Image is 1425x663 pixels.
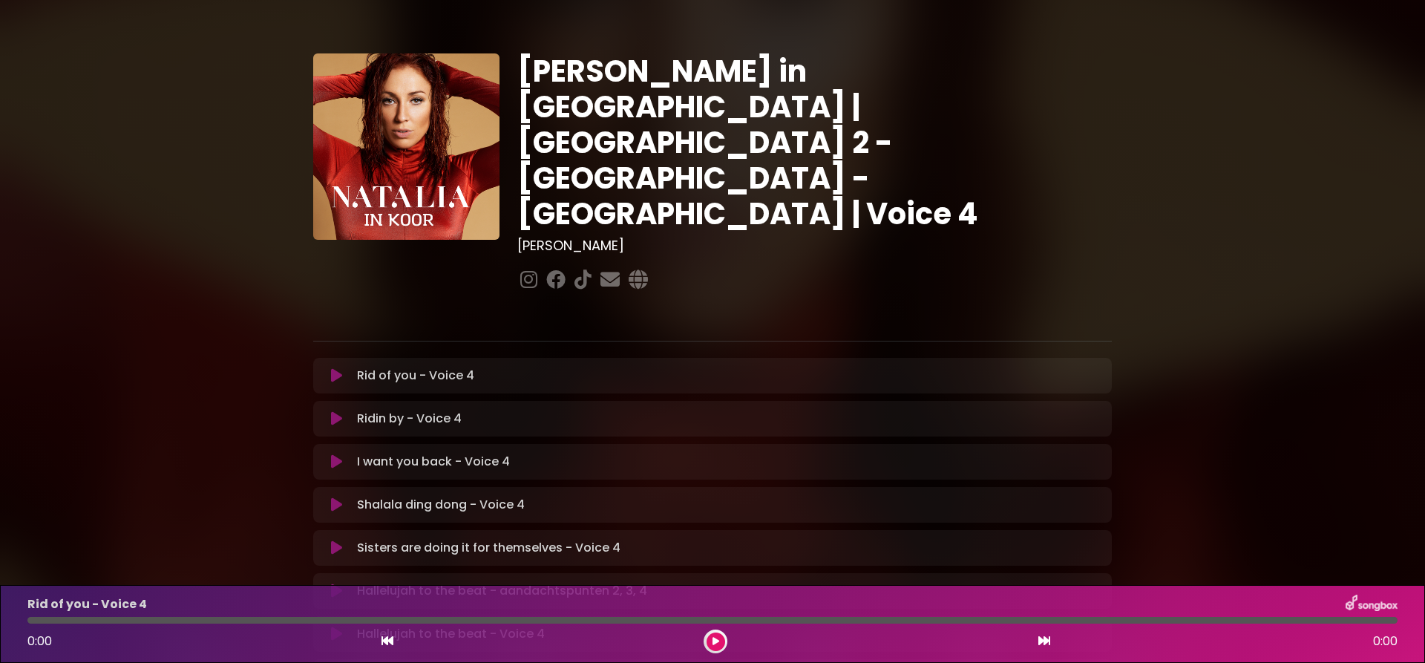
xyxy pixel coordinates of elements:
span: 0:00 [1373,633,1398,650]
img: songbox-logo-white.png [1346,595,1398,614]
span: 0:00 [27,633,52,650]
p: Sisters are doing it for themselves - Voice 4 [357,539,620,557]
h3: [PERSON_NAME] [517,238,1112,254]
p: Rid of you - Voice 4 [357,367,474,385]
img: YTVS25JmS9CLUqXqkEhs [313,53,499,240]
p: Rid of you - Voice 4 [27,595,147,613]
h1: [PERSON_NAME] in [GEOGRAPHIC_DATA] | [GEOGRAPHIC_DATA] 2 - [GEOGRAPHIC_DATA] - [GEOGRAPHIC_DATA] ... [517,53,1112,232]
p: Hallelujah to the beat - aandachtspunten 2, 3, 4 [357,582,647,600]
p: Ridin by - Voice 4 [357,410,462,428]
p: I want you back - Voice 4 [357,453,510,471]
p: Shalala ding dong - Voice 4 [357,496,525,514]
